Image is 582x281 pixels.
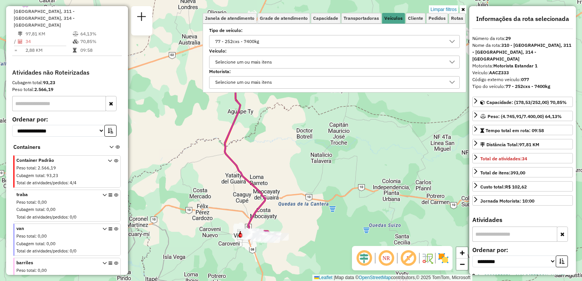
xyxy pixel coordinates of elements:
[46,173,58,178] span: 93,23
[44,241,45,246] span: :
[472,153,573,163] a: Total de atividades:34
[377,249,395,267] span: Ocultar NR
[472,42,573,62] div: Nome da rota:
[429,16,446,21] span: Pedidos
[35,200,37,205] span: :
[38,165,56,171] span: 2.566,19
[488,113,562,119] span: Peso: (4.745,91/7.400,00) 64,13%
[46,207,56,212] span: 0,00
[104,125,117,137] button: Ordem crescente
[472,111,573,121] a: Peso: (4.745,91/7.400,00) 64,13%
[334,275,335,280] span: |
[493,63,537,69] strong: Motorista Estandar 1
[16,233,35,239] span: Peso total
[16,268,35,273] span: Peso total
[80,38,118,45] td: 70,85%
[519,142,539,147] span: 97,81 KM
[12,86,122,93] div: Peso total:
[505,35,511,41] strong: 29
[313,16,338,21] span: Capacidade
[16,165,35,171] span: Peso total
[213,56,275,68] div: Selecione um ou mais itens
[472,42,571,62] strong: 310 - [GEOGRAPHIC_DATA], 311 - [GEOGRAPHIC_DATA], 314 - [GEOGRAPHIC_DATA]
[38,200,47,205] span: 0,00
[16,200,35,205] span: Peso total
[44,207,45,212] span: :
[460,5,466,14] a: Ocultar filtros
[384,16,403,21] span: Veículos
[460,259,465,269] span: −
[12,69,122,76] h4: Atividades não Roteirizadas
[521,77,529,82] strong: 077
[16,180,67,185] span: Total de atividades/pedidos
[73,39,78,44] i: % de utilização da cubagem
[73,32,78,36] i: % de utilização do peso
[38,233,47,239] span: 0,00
[14,38,18,45] td: /
[16,241,44,246] span: Cubagem total
[134,9,149,26] a: Nova sessão e pesquisa
[472,167,573,177] a: Total de itens:393,00
[209,48,460,54] label: Veículo:
[472,97,573,107] a: Capacidade: (178,53/252,00) 70,85%
[70,180,77,185] span: 4/4
[67,214,69,220] span: :
[16,225,99,232] span: van
[16,207,44,212] span: Cubagem total
[35,268,37,273] span: :
[38,268,47,273] span: 0,00
[13,143,99,151] span: Containers
[213,77,275,89] div: Selecione um ou mais itens
[314,275,333,280] a: Leaflet
[109,193,112,222] i: Opções
[16,173,44,178] span: Cubagem total
[421,252,433,264] img: Fluxo de ruas
[34,86,53,92] strong: 2.566,19
[480,156,527,161] span: Total de atividades:
[67,180,69,185] span: :
[18,39,22,44] i: Total de Atividades
[46,241,56,246] span: 0,00
[472,35,573,42] div: Número da rota:
[213,35,262,48] div: 77 - 252cxs - 7400kg
[480,169,525,176] div: Total de itens:
[472,139,573,149] a: Distância Total:97,81 KM
[70,248,77,254] span: 0/0
[67,248,69,254] span: :
[472,125,573,135] a: Tempo total em rota: 09:58
[16,214,67,220] span: Total de atividades/pedidos
[460,248,465,257] span: +
[260,16,308,21] span: Grade de atendimento
[480,141,539,148] div: Distância Total:
[25,30,72,38] td: 97,81 KM
[472,15,573,22] h4: Informações da rota selecionada
[486,99,567,105] span: Capacidade: (178,53/252,00) 70,85%
[451,16,463,21] span: Rotas
[510,170,525,176] strong: 393,00
[43,80,55,85] strong: 93,23
[35,233,37,239] span: :
[80,30,118,38] td: 64,13%
[486,128,544,133] span: Tempo total em rota: 09:58
[472,69,573,76] div: Veículo:
[209,27,460,34] label: Tipo de veículo:
[70,214,77,220] span: 0/0
[25,38,72,45] td: 34
[505,184,527,190] strong: R$ 102,62
[429,5,458,14] a: Limpar filtros
[399,249,417,267] span: Exibir rótulo
[472,76,573,83] div: Código externo veículo:
[16,157,99,164] span: Container Padrão
[25,46,72,54] td: 2,88 KM
[480,198,534,204] div: Jornada Motorista: 10:00
[480,184,527,190] div: Custo total:
[35,165,37,171] span: :
[437,252,449,264] img: Exibir/Ocultar setores
[359,275,391,280] a: OpenStreetMap
[109,227,112,255] i: Opções
[312,275,472,281] div: Map data © contributors,© 2025 TomTom, Microsoft
[556,255,568,267] button: Ordem crescente
[44,173,45,178] span: :
[209,68,460,75] label: Motorista:
[16,248,67,254] span: Total de atividades/pedidos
